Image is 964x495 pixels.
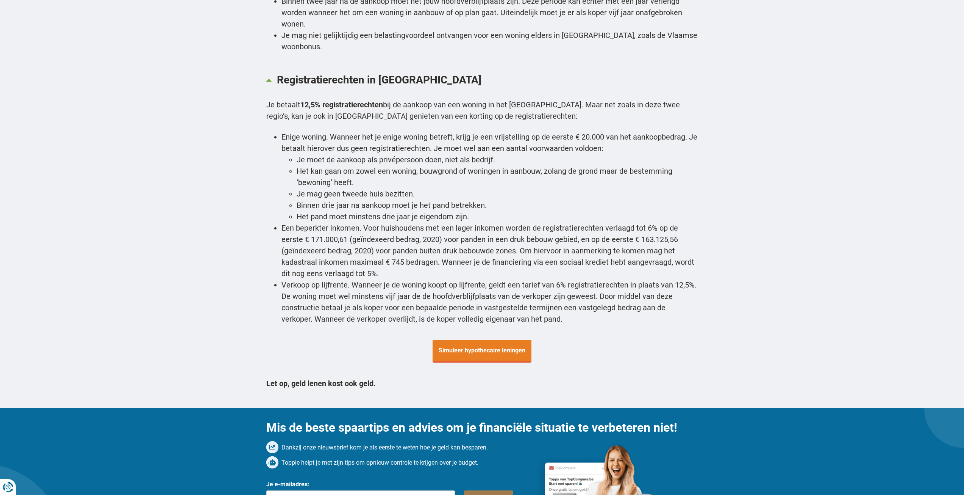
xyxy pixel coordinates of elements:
li: Je mag geen tweede huis bezitten. [297,188,698,200]
span: Simuleer hypothecaire leningen [433,340,531,363]
li: Verkoop op lijfrente. Wanneer je de woning koopt op lijfrente, geldt een tarief van 6% registrati... [281,279,698,325]
li: Enige woning. Wanneer het je enige woning betreft, krijg je een vrijstelling op de eerste € 20.00... [281,131,698,154]
span: Toppie helpt je met zijn tips om opnieuw controle te krijgen over je budget. [281,458,478,467]
li: Je moet de aankoop als privépersoon doen, niet als bedrijf. [297,154,698,165]
label: Je e-mailadres: [266,481,309,487]
li: Je mag niet gelijktijdig een belastingvoordeel ontvangen voor een woning elders in [GEOGRAPHIC_DA... [281,30,698,52]
li: Het kan gaan om zowel een woning, bouwgrond of woningen in aanbouw, zolang de grond maar de beste... [297,165,698,188]
a: Simuleer hypothecaire leningen [433,345,531,354]
p: Je betaalt bij de aankoop van een woning in het [GEOGRAPHIC_DATA]. Maar net zoals in deze twee re... [266,99,698,122]
a: Registratierechten in [GEOGRAPHIC_DATA] [266,66,698,93]
h2: Mis de beste spaartips en advies om je financiële situatie te verbeteren niet! [266,420,698,435]
li: Het pand moet minstens drie jaar je eigendom zijn. [297,211,698,222]
img: landing.mg.newsletter.selling-point[1].alt [266,456,278,468]
img: landing.mg.newsletter.selling-point[0].alt [266,441,278,453]
strong: Let op, geld lenen kost ook geld. [266,379,376,388]
b: 12,5% registratierechten [300,100,383,109]
span: Dankzij onze nieuwsbrief kom je als eerste te weten hoe je geld kan besparen. [281,443,488,452]
li: Binnen drie jaar na aankoop moet je het pand betrekken. [297,200,698,211]
li: Een beperkter inkomen. Voor huishoudens met een lager inkomen worden de registratierechten verlaa... [281,222,698,279]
